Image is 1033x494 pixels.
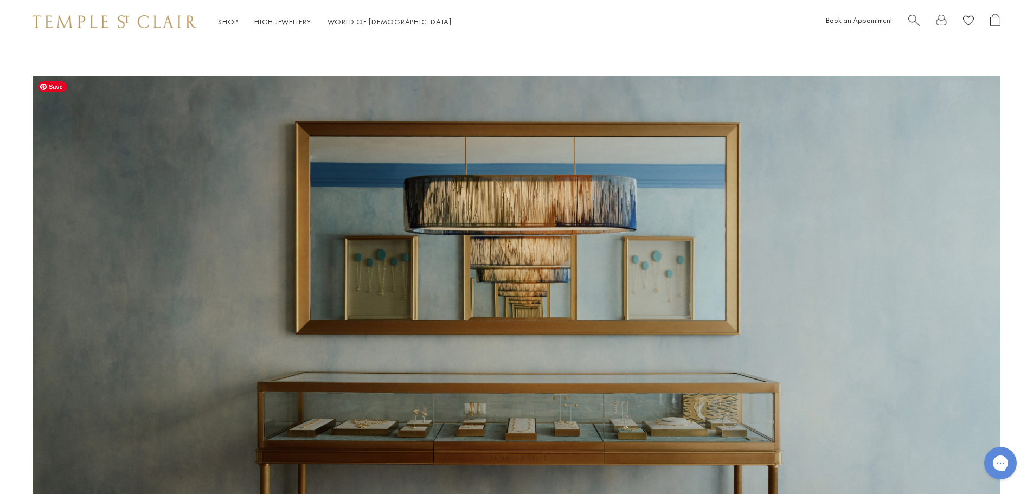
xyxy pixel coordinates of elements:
[328,17,452,27] a: World of [DEMOGRAPHIC_DATA]World of [DEMOGRAPHIC_DATA]
[254,17,311,27] a: High JewelleryHigh Jewellery
[990,14,1000,30] a: Open Shopping Bag
[218,17,238,27] a: ShopShop
[826,15,892,25] a: Book an Appointment
[33,15,196,28] img: Temple St. Clair
[38,81,67,92] span: Save
[218,15,452,29] nav: Main navigation
[979,443,1022,483] iframe: Gorgias live chat messenger
[963,14,974,30] a: View Wishlist
[908,14,920,30] a: Search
